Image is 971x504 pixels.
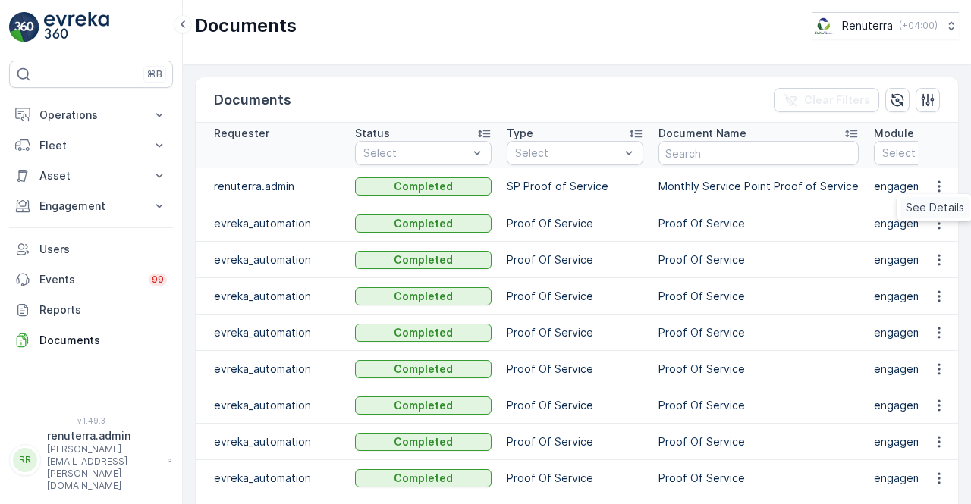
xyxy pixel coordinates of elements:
[651,205,866,242] td: Proof Of Service
[651,242,866,278] td: Proof Of Service
[39,302,167,318] p: Reports
[499,278,651,315] td: Proof Of Service
[658,141,859,165] input: Search
[196,460,347,496] td: evreka_automation
[355,126,390,141] p: Status
[9,416,173,425] span: v 1.49.3
[355,433,492,451] button: Completed
[651,351,866,387] td: Proof Of Service
[651,424,866,460] td: Proof Of Service
[196,242,347,278] td: evreka_automation
[804,92,870,108] p: Clear Filters
[39,199,143,214] p: Engagement
[355,251,492,269] button: Completed
[651,387,866,424] td: Proof Of Service
[9,191,173,221] button: Engagement
[499,242,651,278] td: Proof Of Service
[842,18,893,33] p: Renuterra
[874,126,914,141] p: Module
[13,448,37,472] div: RR
[774,88,879,112] button: Clear Filters
[499,168,651,205] td: SP Proof of Service
[515,146,620,161] p: Select
[47,428,161,443] p: renuterra.admin
[214,126,269,141] p: Requester
[499,387,651,424] td: Proof Of Service
[152,274,164,286] p: 99
[499,315,651,351] td: Proof Of Service
[499,351,651,387] td: Proof Of Service
[196,168,347,205] td: renuterra.admin
[195,14,297,38] p: Documents
[394,252,453,268] p: Completed
[196,278,347,315] td: evreka_automation
[355,324,492,342] button: Completed
[363,146,468,161] p: Select
[394,289,453,304] p: Completed
[394,325,453,340] p: Completed
[196,351,347,387] td: evreka_automation
[9,295,173,325] a: Reports
[39,138,143,153] p: Fleet
[9,12,39,42] img: logo
[9,428,173,492] button: RRrenuterra.admin[PERSON_NAME][EMAIL_ADDRESS][PERSON_NAME][DOMAIN_NAME]
[651,278,866,315] td: Proof Of Service
[507,126,533,141] p: Type
[355,360,492,378] button: Completed
[812,12,959,39] button: Renuterra(+04:00)
[394,434,453,449] p: Completed
[44,12,109,42] img: logo_light-DOdMpM7g.png
[355,469,492,487] button: Completed
[39,333,167,348] p: Documents
[394,362,453,377] p: Completed
[39,108,143,123] p: Operations
[9,161,173,191] button: Asset
[658,126,746,141] p: Document Name
[196,205,347,242] td: evreka_automation
[9,130,173,161] button: Fleet
[651,168,866,205] td: Monthly Service Point Proof of Service
[499,424,651,460] td: Proof Of Service
[394,471,453,486] p: Completed
[147,68,162,80] p: ⌘B
[355,177,492,196] button: Completed
[196,424,347,460] td: evreka_automation
[394,398,453,413] p: Completed
[196,315,347,351] td: evreka_automation
[39,168,143,183] p: Asset
[9,325,173,355] a: Documents
[9,100,173,130] button: Operations
[906,200,964,215] span: See Details
[196,387,347,424] td: evreka_automation
[394,179,453,194] p: Completed
[9,265,173,295] a: Events99
[499,205,651,242] td: Proof Of Service
[355,287,492,305] button: Completed
[39,272,140,287] p: Events
[900,197,970,218] a: See Details
[812,17,836,34] img: Screenshot_2024-07-26_at_13.33.01.png
[214,89,291,111] p: Documents
[355,214,492,233] button: Completed
[899,20,938,32] p: ( +04:00 )
[651,315,866,351] td: Proof Of Service
[39,242,167,257] p: Users
[47,443,161,492] p: [PERSON_NAME][EMAIL_ADDRESS][PERSON_NAME][DOMAIN_NAME]
[9,234,173,265] a: Users
[355,396,492,415] button: Completed
[651,460,866,496] td: Proof Of Service
[394,216,453,231] p: Completed
[499,460,651,496] td: Proof Of Service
